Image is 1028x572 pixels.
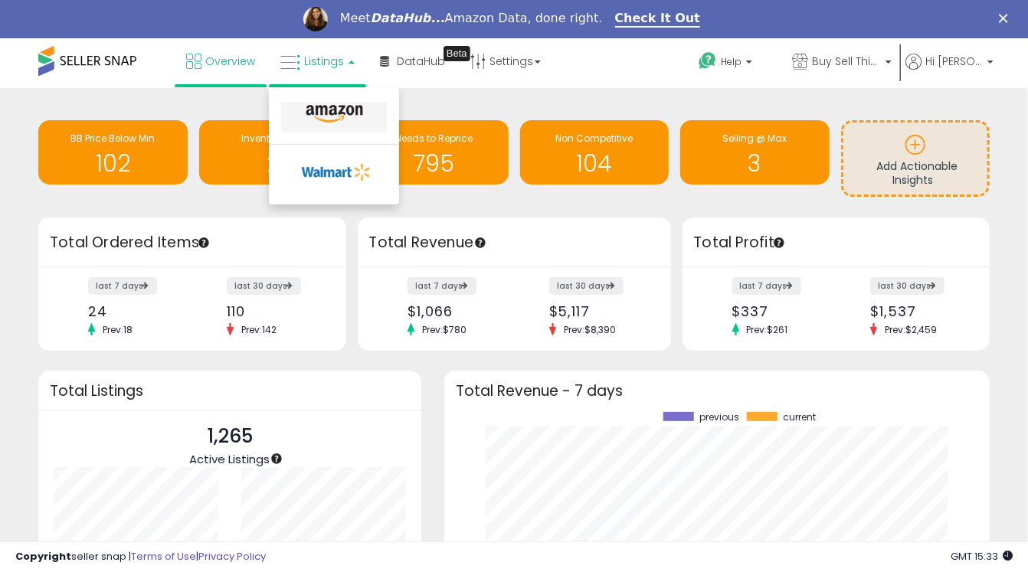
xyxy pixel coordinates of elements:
i: DataHub... [371,11,445,25]
div: $1,066 [408,303,503,319]
div: Tooltip anchor [444,46,470,61]
div: Tooltip anchor [197,236,211,250]
a: BB Price Below Min 102 [38,120,188,185]
span: Listings [304,54,344,69]
div: Tooltip anchor [772,236,786,250]
span: Non Competitive [555,132,633,145]
a: Needs to Reprice 795 [359,120,509,185]
img: Profile image for Georgie [303,7,328,31]
span: Overview [205,54,255,69]
span: Prev: $2,459 [877,323,945,336]
a: Buy Sell This & That [781,38,903,88]
span: Prev: 142 [234,323,284,336]
span: DataHub [397,54,445,69]
a: Hi [PERSON_NAME] [905,54,994,88]
h3: Total Ordered Items [50,232,335,253]
div: Close [999,14,1014,23]
span: Prev: $780 [414,323,474,336]
label: last 30 days [549,277,624,295]
h1: 102 [46,151,180,176]
h3: Total Listings [50,385,410,397]
strong: Copyright [15,549,71,564]
span: Hi [PERSON_NAME] [925,54,983,69]
i: Get Help [698,51,717,70]
span: 2025-09-11 15:33 GMT [951,549,1013,564]
a: DataHub [368,38,457,84]
h1: 2 [207,151,341,176]
div: Meet Amazon Data, done right. [340,11,603,26]
a: Help [686,40,778,87]
span: previous [699,412,739,423]
a: Add Actionable Insights [843,123,988,195]
span: Prev: $261 [739,323,796,336]
div: $1,537 [870,303,963,319]
label: last 7 days [88,277,157,295]
h1: 3 [688,151,822,176]
a: Inventory Age 2 [199,120,349,185]
div: Tooltip anchor [270,452,283,466]
a: Selling @ Max 3 [680,120,830,185]
span: Buy Sell This & That [812,54,881,69]
label: last 7 days [408,277,476,295]
label: last 30 days [870,277,945,295]
span: Prev: $8,390 [556,323,624,336]
span: Active Listings [190,451,270,467]
span: Add Actionable Insights [876,159,958,188]
h3: Total Revenue - 7 days [456,385,978,397]
a: Settings [459,38,552,84]
h1: 795 [367,151,501,176]
a: Terms of Use [131,549,196,564]
span: Needs to Reprice [395,132,473,145]
span: BB Price Below Min [70,132,155,145]
div: seller snap | | [15,550,266,564]
span: current [783,412,816,423]
a: Privacy Policy [198,549,266,564]
h3: Total Profit [694,232,979,253]
div: $5,117 [549,303,644,319]
a: Listings [269,38,366,84]
p: 1,265 [190,422,270,451]
h1: 104 [528,151,662,176]
span: Help [721,55,742,68]
label: last 30 days [227,277,301,295]
a: Non Competitive 104 [520,120,670,185]
span: Inventory Age [241,132,305,145]
div: Tooltip anchor [473,236,487,250]
div: 24 [88,303,181,319]
span: Prev: 18 [95,323,140,336]
a: Check It Out [615,11,701,28]
label: last 7 days [732,277,801,295]
div: 110 [227,303,319,319]
span: Selling @ Max [722,132,787,145]
h3: Total Revenue [369,232,660,253]
a: Overview [175,38,267,84]
div: $337 [732,303,825,319]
